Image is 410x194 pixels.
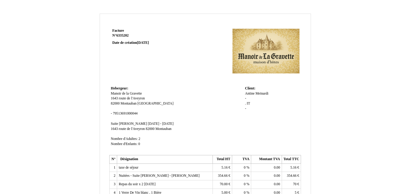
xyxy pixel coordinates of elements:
th: Total TTC [282,155,301,164]
td: € [213,180,232,189]
td: % [232,180,251,189]
td: € [282,180,301,189]
span: [GEOGRAPHIC_DATA] [137,102,173,105]
td: € [282,172,301,180]
strong: Date de création [112,41,149,45]
span: 354.66 [218,174,228,178]
span: Repas du soir x 2 [DATE] [119,182,155,186]
td: € [213,163,232,172]
span: 6335202 [116,34,129,37]
span: Montauban [155,127,171,131]
img: logo [232,28,299,74]
span: 0 [244,166,246,170]
span: Nombre d'Adultes: [111,137,138,141]
th: N° [110,155,117,164]
td: 3 [110,180,117,189]
span: Montauban [120,102,136,105]
span: Suite [PERSON_NAME] [111,122,147,126]
span: 1643 route de l'Aveyron [111,96,145,100]
span: Manoir de la Gravette [111,92,142,95]
strong: N° [112,33,184,38]
span: 5.16 [222,166,228,170]
span: taxe de séjour [119,166,138,170]
span: 2 [139,137,140,141]
span: - [245,107,246,111]
span: 70 [293,182,296,186]
span: Client: [245,86,255,90]
td: € [282,163,301,172]
span: Nuitées - Suite [PERSON_NAME] - [PERSON_NAME] [119,174,200,178]
span: Meinardi [255,92,268,95]
td: 2 [110,172,117,180]
span: 0.00 [274,166,280,170]
span: Hebergeur: [111,86,128,90]
th: TVA [232,155,251,164]
span: [DATE] - [DATE] [148,122,174,126]
td: € [213,172,232,180]
span: [DATE] [137,41,149,45]
td: % [232,163,251,172]
span: 354.66 [287,174,296,178]
span: IT [247,102,250,105]
span: 70.00 [220,182,228,186]
span: 0.00 [274,174,280,178]
span: 0 [244,182,246,186]
th: Montant TVA [251,155,282,164]
th: Total HT [213,155,232,164]
span: 82000 [111,102,120,105]
span: 5.16 [290,166,296,170]
span: 79513691000044 [113,112,138,115]
span: 0 [244,174,246,178]
span: 1643 route de l'Aveyron [111,127,145,131]
span: - [111,112,112,115]
span: 82000 [146,127,155,131]
span: Antine [245,92,255,95]
span: Nombre d'Enfants: [111,142,137,146]
span: - [245,96,246,100]
span: 0 [138,142,140,146]
th: Désignation [117,155,213,164]
span: Facture [112,29,124,33]
td: 1 [110,163,117,172]
td: % [232,172,251,180]
span: 0.00 [274,182,280,186]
